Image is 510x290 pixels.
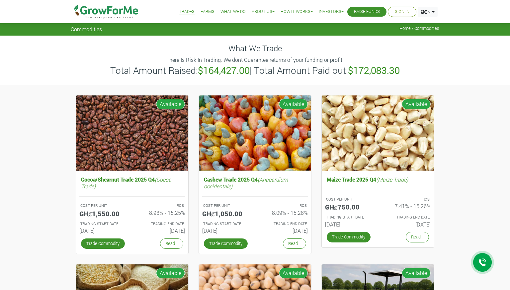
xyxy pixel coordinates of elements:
h5: Maize Trade 2025 Q4 [325,175,431,184]
b: $164,427.00 [198,64,250,76]
h5: Cashew Trade 2025 Q4 [202,175,308,191]
a: Investors [319,8,344,15]
img: growforme image [322,95,434,171]
a: Read... [406,232,429,242]
h5: GHȼ1,550.00 [79,210,127,217]
h6: 8.09% - 15.28% [260,210,308,216]
a: About Us [252,8,275,15]
a: How it Works [281,8,313,15]
span: Home / Commodities [399,26,439,31]
a: Maize Trade 2025 Q4(Maize Trade) COST PER UNIT GHȼ750.00 ROS 7.41% - 15.26% TRADING START DATE [D... [325,175,431,230]
h6: [DATE] [202,227,250,234]
span: Available [279,99,308,109]
a: Read... [160,238,183,249]
i: (Anacardium occidentale) [204,176,288,189]
p: Estimated Trading End Date [138,221,184,227]
h3: Total Amount Raised: | Total Amount Paid out: [72,65,438,76]
a: Cocoa/Shearnut Trade 2025 Q4(Cocoa Trade) COST PER UNIT GHȼ1,550.00 ROS 8.93% - 15.25% TRADING ST... [79,175,185,236]
h6: 8.93% - 15.25% [137,210,185,216]
h6: [DATE] [260,227,308,234]
p: COST PER UNIT [326,197,372,202]
i: (Cocoa Trade) [81,176,171,189]
span: Available [156,99,185,109]
h5: GHȼ750.00 [325,203,373,211]
a: Raise Funds [354,8,380,15]
h6: [DATE] [79,227,127,234]
b: $172,083.30 [348,64,400,76]
span: Commodities [71,26,102,32]
i: (Maize Trade) [376,176,408,183]
a: Farms [201,8,214,15]
a: What We Do [220,8,246,15]
a: Trades [179,8,195,15]
p: Estimated Trading End Date [261,221,307,227]
span: Available [279,268,308,278]
span: Available [156,268,185,278]
img: growforme image [199,95,311,171]
a: Trade Commodity [81,238,125,249]
p: ROS [384,197,430,202]
p: Estimated Trading Start Date [203,221,249,227]
a: Cashew Trade 2025 Q4(Anacardium occidentale) COST PER UNIT GHȼ1,050.00 ROS 8.09% - 15.28% TRADING... [202,175,308,236]
span: Available [402,268,431,278]
a: Sign In [395,8,409,15]
p: COST PER UNIT [80,203,126,209]
a: EN [418,7,438,17]
p: COST PER UNIT [203,203,249,209]
h6: [DATE] [383,221,431,227]
p: Estimated Trading Start Date [326,215,372,220]
p: Estimated Trading End Date [384,215,430,220]
h5: Cocoa/Shearnut Trade 2025 Q4 [79,175,185,191]
h5: GHȼ1,050.00 [202,210,250,217]
p: There Is Risk In Trading. We dont Guarantee returns of your funding or profit. [72,56,438,64]
h6: 7.41% - 15.26% [383,203,431,209]
a: Trade Commodity [327,232,371,242]
img: growforme image [76,95,188,171]
span: Available [402,99,431,109]
h6: [DATE] [137,227,185,234]
a: Read... [283,238,306,249]
h4: What We Trade [71,44,439,53]
p: Estimated Trading Start Date [80,221,126,227]
a: Trade Commodity [204,238,248,249]
p: ROS [138,203,184,209]
p: ROS [261,203,307,209]
h6: [DATE] [325,221,373,227]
